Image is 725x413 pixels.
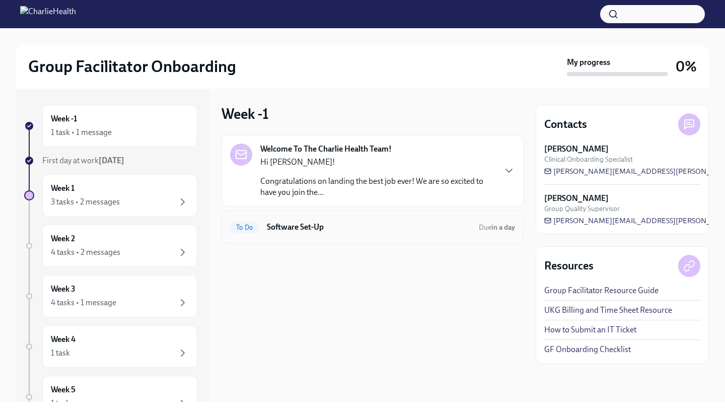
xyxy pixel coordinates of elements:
a: Week -11 task • 1 message [24,105,197,147]
div: 4 tasks • 1 message [51,297,116,308]
a: Week 41 task [24,325,197,368]
a: How to Submit an IT Ticket [544,324,636,335]
h3: Week -1 [222,105,269,123]
a: Week 24 tasks • 2 messages [24,225,197,267]
span: Clinical Onboarding Specialist [544,155,633,164]
span: To Do [230,224,259,231]
strong: My progress [567,57,610,68]
a: To DoSoftware Set-UpDuein a day [230,219,515,235]
h6: Week 1 [51,183,75,194]
img: CharlieHealth [20,6,76,22]
p: Hi [PERSON_NAME]! [260,157,495,168]
h2: Group Facilitator Onboarding [28,56,236,77]
h3: 0% [676,57,697,76]
h6: Week 2 [51,233,75,244]
h6: Week -1 [51,113,77,124]
a: GF Onboarding Checklist [544,344,631,355]
a: Week 13 tasks • 2 messages [24,174,197,217]
strong: [PERSON_NAME] [544,193,609,204]
span: September 16th, 2025 10:00 [479,223,515,232]
a: Group Facilitator Resource Guide [544,285,659,296]
a: UKG Billing and Time Sheet Resource [544,305,672,316]
p: Congratulations on landing the best job ever! We are so excited to have you join the... [260,176,495,198]
div: 4 tasks • 2 messages [51,247,120,258]
div: 1 task [51,398,70,409]
strong: [DATE] [99,156,124,165]
span: Group Quality Supervisor [544,204,620,214]
h6: Week 5 [51,384,76,395]
a: First day at work[DATE] [24,155,197,166]
span: Due [479,223,515,232]
h6: Software Set-Up [267,222,471,233]
h4: Resources [544,258,594,273]
strong: in a day [491,223,515,232]
a: Week 34 tasks • 1 message [24,275,197,317]
strong: Welcome To The Charlie Health Team! [260,144,392,155]
span: First day at work [42,156,124,165]
h6: Week 3 [51,284,76,295]
h4: Contacts [544,117,587,132]
div: 3 tasks • 2 messages [51,196,120,208]
h6: Week 4 [51,334,76,345]
div: 1 task • 1 message [51,127,112,138]
div: 1 task [51,348,70,359]
strong: [PERSON_NAME] [544,144,609,155]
